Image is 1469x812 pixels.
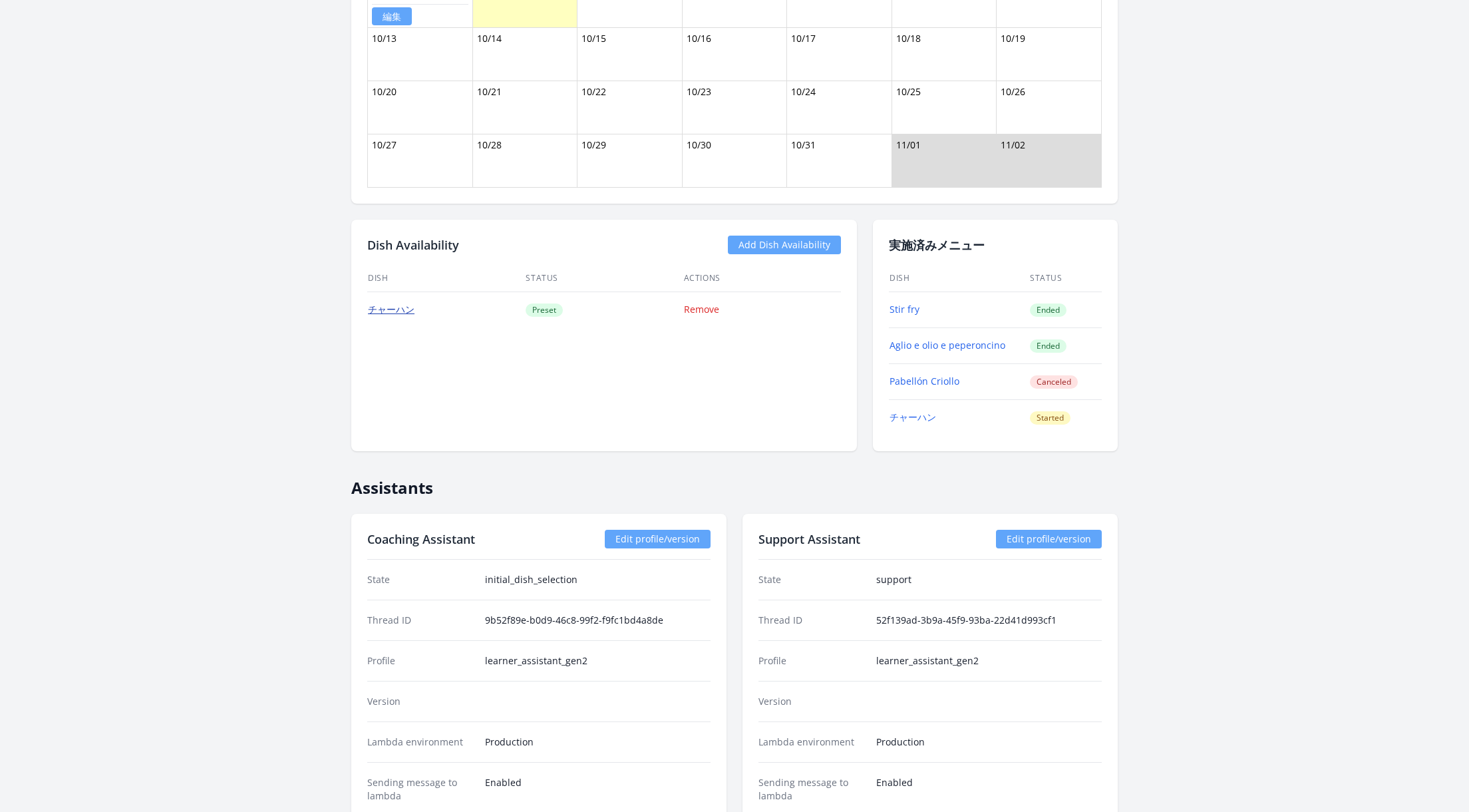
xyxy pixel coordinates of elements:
dt: State [367,573,474,586]
a: Add Dish Availability [728,236,841,254]
td: 10/22 [577,81,683,134]
td: 10/18 [892,27,997,81]
th: Status [1029,265,1102,292]
a: チャーハン [890,411,936,423]
h2: Support Assistant [758,530,860,548]
dd: learner_assistant_gen2 [485,654,711,668]
h2: 実施済みメニュー [889,236,1102,254]
span: Ended [1030,304,1066,317]
dt: Version [367,695,474,708]
a: 編集 [372,7,412,25]
td: 10/20 [368,81,473,134]
dd: Production [876,735,1102,749]
td: 10/26 [997,81,1102,134]
dd: Enabled [485,776,711,803]
th: Dish [367,265,525,292]
td: 10/23 [682,81,787,134]
h2: Dish Availability [367,236,459,254]
dd: Enabled [876,776,1102,803]
dt: Sending message to lambda [758,776,866,803]
th: Dish [889,265,1029,292]
td: 10/16 [682,27,787,81]
td: 10/25 [892,81,997,134]
dd: initial_dish_selection [485,573,711,586]
td: 10/29 [577,134,683,187]
dt: Profile [367,654,474,668]
span: Preset [526,304,563,317]
dd: 52f139ad-3b9a-45f9-93ba-22d41d993cf1 [876,614,1102,627]
a: Aglio e olio e peperoncino [890,339,1005,351]
td: 11/01 [892,134,997,187]
th: Status [525,265,683,292]
dt: Thread ID [758,614,866,627]
td: 10/30 [682,134,787,187]
td: 10/14 [472,27,577,81]
dd: 9b52f89e-b0d9-46c8-99f2-f9fc1bd4a8de [485,614,711,627]
a: Remove [684,303,719,315]
dd: Production [485,735,711,749]
td: 10/17 [787,27,892,81]
dd: support [876,573,1102,586]
a: Stir fry [890,303,919,315]
td: 10/28 [472,134,577,187]
td: 10/19 [997,27,1102,81]
dd: learner_assistant_gen2 [876,654,1102,668]
a: Pabellón Criollo [890,375,959,387]
dt: Lambda environment [367,735,474,749]
dt: Thread ID [367,614,474,627]
th: Actions [683,265,841,292]
td: 10/24 [787,81,892,134]
a: チャーハン [368,303,414,315]
span: Started [1030,411,1070,425]
td: 10/21 [472,81,577,134]
dt: Lambda environment [758,735,866,749]
dt: Sending message to lambda [367,776,474,803]
td: 10/31 [787,134,892,187]
dt: State [758,573,866,586]
td: 10/27 [368,134,473,187]
h2: Assistants [351,467,1118,498]
td: 11/02 [997,134,1102,187]
span: Canceled [1030,375,1078,389]
dt: Version [758,695,866,708]
h2: Coaching Assistant [367,530,475,548]
td: 10/15 [577,27,683,81]
span: Ended [1030,339,1066,353]
a: Edit profile/version [605,530,711,548]
td: 10/13 [368,27,473,81]
dt: Profile [758,654,866,668]
a: Edit profile/version [996,530,1102,548]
